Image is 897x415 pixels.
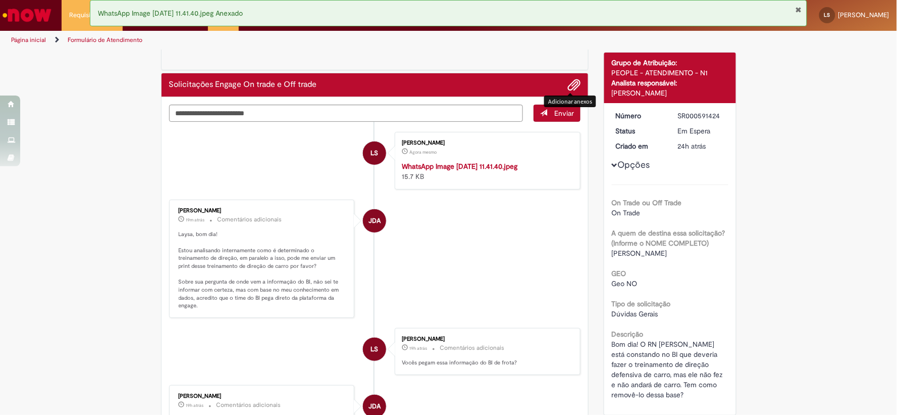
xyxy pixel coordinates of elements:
[608,126,670,136] dt: Status
[440,344,504,352] small: Comentários adicionais
[179,393,347,399] div: [PERSON_NAME]
[98,9,243,18] span: WhatsApp Image [DATE] 11.41.40.jpeg Anexado
[612,228,725,248] b: A quem de destina essa solicitação? (Informe o NOME COMPLETO)
[612,299,671,308] b: Tipo de solicitação
[409,345,427,351] span: 19h atrás
[402,162,517,171] a: WhatsApp Image [DATE] 11.41.40.jpeg
[402,359,570,367] p: Vocês pegam essa informação do BI de frota?
[409,149,437,155] time: 30/09/2025 11:43:12
[554,109,574,118] span: Enviar
[371,141,379,165] span: LS
[608,111,670,121] dt: Número
[186,402,204,408] span: 19h atrás
[612,279,638,288] span: Geo NO
[612,68,728,78] div: PEOPLE - ATENDIMENTO - N1
[678,111,725,121] div: SR000591424
[612,78,728,88] div: Analista responsável:
[363,209,386,233] div: Jessica De Andrade
[186,402,204,408] time: 29/09/2025 16:41:15
[612,330,644,339] b: Descrição
[612,88,728,98] div: [PERSON_NAME]
[186,217,205,223] span: 19m atrás
[11,36,46,44] a: Página inicial
[402,140,570,146] div: [PERSON_NAME]
[409,345,427,351] time: 29/09/2025 16:49:35
[1,5,53,25] img: ServiceNow
[678,142,706,151] time: 29/09/2025 11:49:11
[8,31,591,50] ul: Trilhas de página
[179,230,347,310] p: Laysa, bom dia! Estou analisando internamente como é determinado o treinamento de direção, em par...
[824,12,830,18] span: LS
[678,141,725,151] div: 29/09/2025 11:49:11
[608,141,670,151] dt: Criado em
[69,10,104,20] span: Requisições
[838,11,889,19] span: [PERSON_NAME]
[402,161,570,181] div: 15.7 KB
[567,78,581,91] button: Adicionar anexos
[363,338,386,361] div: Laysa Silva Sousa
[678,142,706,151] span: 24h atrás
[68,36,142,44] a: Formulário de Atendimento
[368,209,381,233] span: JDA
[612,198,682,207] b: On Trade ou Off Trade
[612,309,658,318] span: Dúvidas Gerais
[409,149,437,155] span: Agora mesmo
[217,401,281,409] small: Comentários adicionais
[678,126,725,136] div: Em Espera
[186,217,205,223] time: 30/09/2025 11:23:54
[179,208,347,214] div: [PERSON_NAME]
[402,336,570,342] div: [PERSON_NAME]
[612,340,725,399] span: Bom dia! O RN [PERSON_NAME] está constando no BI que deveria fazer o treinamento de direção defen...
[795,6,802,14] button: Fechar Notificação
[612,249,667,258] span: [PERSON_NAME]
[544,96,596,107] div: Adicionar anexos
[371,337,379,361] span: LS
[534,105,581,122] button: Enviar
[218,215,282,224] small: Comentários adicionais
[612,58,728,68] div: Grupo de Atribuição:
[169,80,317,89] h2: Solicitações Engage On trade e Off trade Histórico de tíquete
[169,105,523,122] textarea: Digite sua mensagem aqui...
[612,208,641,217] span: On Trade
[363,142,386,165] div: Laysa Silva Sousa
[612,269,626,278] b: GEO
